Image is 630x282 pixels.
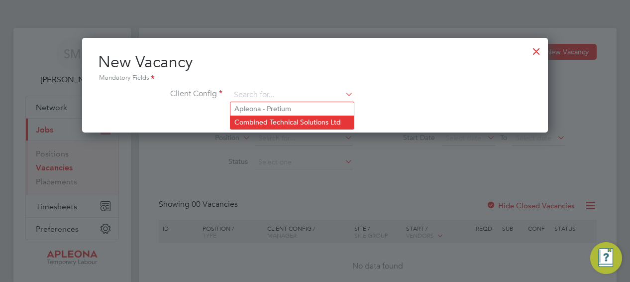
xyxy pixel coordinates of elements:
[230,102,354,116] li: Apleona - Pretium
[230,88,353,103] input: Search for...
[98,73,532,84] div: Mandatory Fields
[98,52,532,84] h2: New Vacancy
[98,89,222,99] label: Client Config
[230,116,354,129] li: Combined Technical Solutions Ltd
[590,242,622,274] button: Engage Resource Center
